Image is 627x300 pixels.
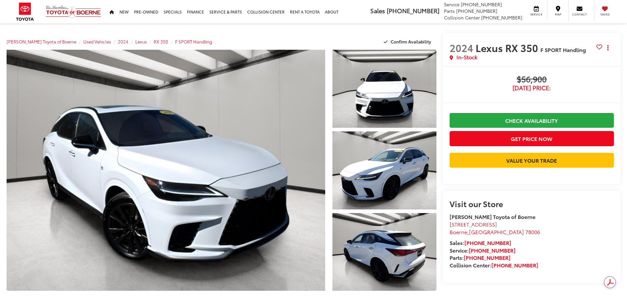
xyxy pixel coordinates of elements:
img: Vic Vaughan Toyota of Boerne [45,5,101,18]
a: [STREET_ADDRESS] Boerne,[GEOGRAPHIC_DATA] 78006 [450,220,540,235]
span: [DATE] Price: [450,85,614,91]
span: Map [551,12,565,16]
a: [PHONE_NUMBER] [464,254,510,261]
span: Service [529,12,544,16]
a: Expand Photo 1 [332,50,436,128]
a: Expand Photo 2 [332,131,436,209]
strong: Service: [450,246,515,254]
a: Lexus [135,39,147,44]
button: Actions [602,42,614,53]
img: 2024 Lexus RX 350 F SPORT Handling [331,49,437,128]
span: [PHONE_NUMBER] [456,8,497,14]
span: Confirm Availability [391,39,431,44]
span: [PHONE_NUMBER] [481,14,522,21]
img: 2024 Lexus RX 350 F SPORT Handling [331,212,437,291]
span: Saved [598,12,612,16]
a: [PHONE_NUMBER] [491,261,538,269]
strong: [PERSON_NAME] Toyota of Boerne [450,213,536,220]
img: 2024 Lexus RX 350 F SPORT Handling [331,130,437,210]
a: Used Vehicles [83,39,111,44]
img: 2024 Lexus RX 350 F SPORT Handling [3,48,328,292]
span: [PHONE_NUMBER] [387,6,439,15]
span: Sales [370,6,385,15]
span: [STREET_ADDRESS] [450,220,497,228]
a: [PHONE_NUMBER] [464,239,511,246]
span: [PHONE_NUMBER] [461,1,502,8]
a: Expand Photo 3 [332,213,436,291]
span: $56,900 [450,75,614,85]
h2: Visit our Store [450,199,614,208]
a: 2024 [118,39,128,44]
span: Lexus RX 350 [476,41,540,55]
span: In-Stock [457,53,477,61]
span: 2024 [450,41,473,55]
span: 78006 [525,228,540,235]
span: F SPORT Handling [540,46,586,53]
span: [GEOGRAPHIC_DATA] [469,228,524,235]
a: Expand Photo 0 [7,50,325,291]
a: Value Your Trade [450,153,614,168]
a: Check Availability [450,113,614,128]
span: Parts [444,8,455,14]
span: dropdown dots [607,45,609,50]
span: Contact [572,12,587,16]
strong: Collision Center: [450,261,538,269]
strong: Parts: [450,254,510,261]
span: , [450,228,540,235]
a: [PERSON_NAME] Toyota of Boerne [7,39,76,44]
button: Get Price Now [450,131,614,146]
a: F SPORT Handling [175,39,212,44]
button: Confirm Availability [380,36,436,47]
a: [PHONE_NUMBER] [469,246,515,254]
span: Boerne [450,228,467,235]
span: Service [444,1,459,8]
span: Collision Center [444,14,480,21]
strong: Sales: [450,239,511,246]
a: RX 350 [154,39,168,44]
